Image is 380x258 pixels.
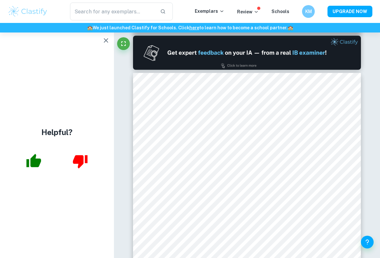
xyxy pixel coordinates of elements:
[70,3,155,20] input: Search for any exemplars...
[1,24,379,31] h6: We just launched Clastify for Schools. Click to learn how to become a school partner.
[87,25,93,30] span: 🏫
[288,25,293,30] span: 🏫
[195,8,224,15] p: Exemplars
[361,236,374,248] button: Help and Feedback
[237,8,259,15] p: Review
[117,37,130,50] button: Fullscreen
[133,36,361,70] img: Ad
[41,126,73,138] h4: Helpful?
[305,8,312,15] h6: KM
[189,25,199,30] a: here
[302,5,315,18] button: KM
[271,9,289,14] a: Schools
[327,6,372,17] button: UPGRADE NOW
[8,5,48,18] img: Clastify logo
